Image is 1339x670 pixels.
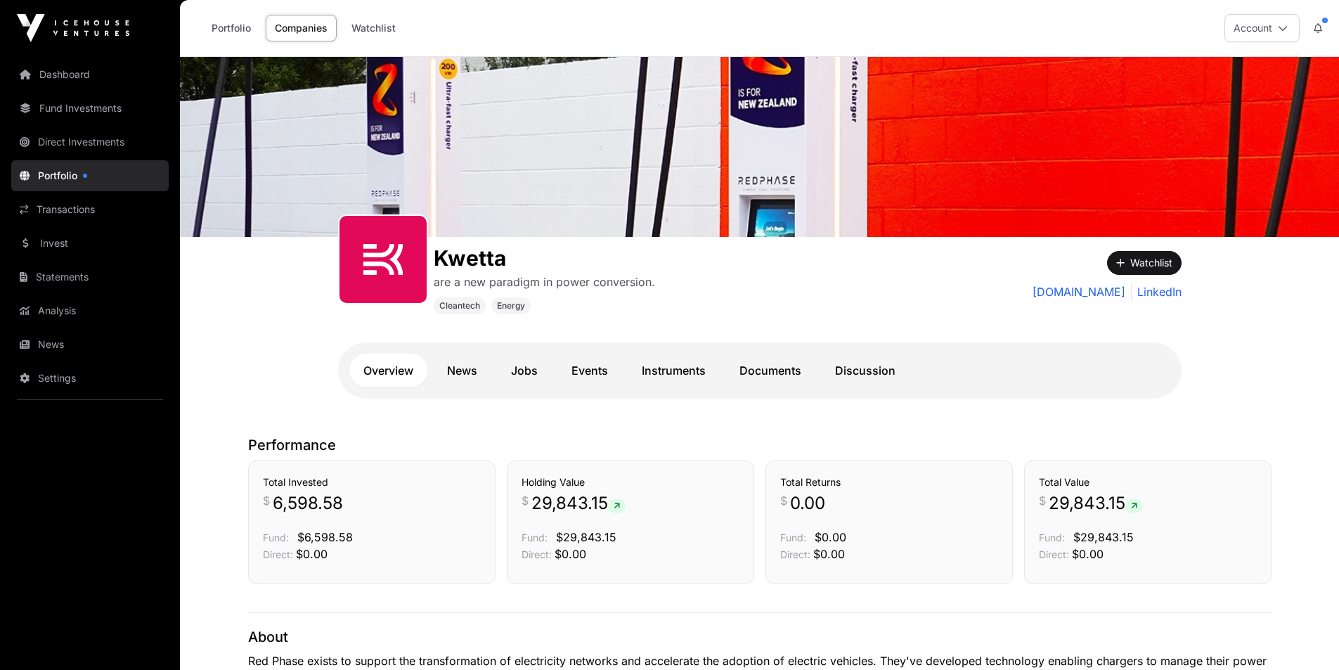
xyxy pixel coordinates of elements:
a: LinkedIn [1131,283,1182,300]
a: Invest [11,228,169,259]
a: Dashboard [11,59,169,90]
a: [DOMAIN_NAME] [1033,283,1125,300]
h3: Total Returns [780,475,998,489]
span: $0.00 [1072,547,1104,561]
a: Portfolio [11,160,169,191]
span: $ [263,492,270,509]
a: Discussion [821,354,910,387]
a: News [11,329,169,360]
span: Fund: [522,532,548,543]
span: $6,598.58 [297,530,353,544]
p: About [248,627,1272,647]
img: Icehouse Ventures Logo [17,14,129,42]
h3: Total Invested [263,475,481,489]
p: are a new paradigm in power conversion. [434,273,655,290]
span: Energy [497,300,525,311]
a: News [433,354,491,387]
nav: Tabs [349,354,1170,387]
span: Direct: [1039,548,1069,560]
a: Transactions [11,194,169,225]
button: Watchlist [1107,251,1182,275]
h1: Kwetta [434,245,655,271]
a: Analysis [11,295,169,326]
button: Account [1224,14,1300,42]
span: $ [1039,492,1046,509]
a: Watchlist [342,15,405,41]
a: Portfolio [202,15,260,41]
a: Jobs [497,354,552,387]
h3: Holding Value [522,475,739,489]
a: Documents [725,354,815,387]
a: Settings [11,363,169,394]
iframe: Chat Widget [1269,603,1339,670]
span: 0.00 [790,492,825,515]
span: 29,843.15 [531,492,626,515]
span: $0.00 [296,547,328,561]
h3: Total Value [1039,475,1257,489]
span: $29,843.15 [556,530,616,544]
img: SVGs_Kwetta.svg [345,221,421,297]
a: Direct Investments [11,127,169,157]
span: Fund: [780,532,806,543]
span: Fund: [1039,532,1065,543]
span: Direct: [522,548,552,560]
a: Instruments [628,354,720,387]
a: Companies [266,15,337,41]
span: $ [780,492,787,509]
a: Overview [349,354,427,387]
span: Direct: [263,548,293,560]
span: 29,843.15 [1049,492,1143,515]
span: Cleantech [439,300,480,311]
img: Kwetta [180,57,1339,237]
a: Events [557,354,622,387]
span: 6,598.58 [273,492,343,515]
a: Statements [11,262,169,292]
span: $0.00 [555,547,586,561]
span: $29,843.15 [1073,530,1134,544]
a: Fund Investments [11,93,169,124]
span: $0.00 [815,530,846,544]
span: Fund: [263,532,289,543]
p: Performance [248,435,1272,455]
span: Direct: [780,548,810,560]
span: $0.00 [813,547,845,561]
span: $ [522,492,529,509]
